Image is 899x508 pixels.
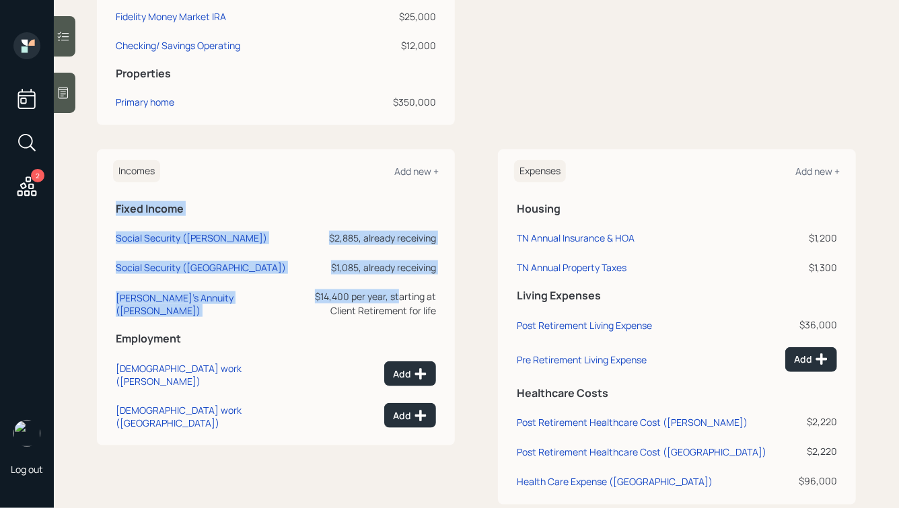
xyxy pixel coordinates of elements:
div: Fidelity Money Market IRA [116,9,226,24]
h5: Living Expenses [517,289,837,302]
button: Add [384,361,436,386]
div: Add new + [795,165,840,178]
h5: Properties [116,67,436,80]
div: Checking/ Savings Operating [116,38,240,52]
div: Add [393,409,427,423]
h5: Housing [517,203,837,215]
h5: Employment [116,332,436,345]
div: $350,000 [352,95,436,109]
h5: Fixed Income [116,203,436,215]
div: $14,400 per year, starting at Client Retirement for life [291,289,436,318]
div: $1,300 [783,260,837,275]
div: Post Retirement Healthcare Cost ([GEOGRAPHIC_DATA]) [517,445,766,458]
div: Pre Retirement Living Expense [517,353,647,366]
div: [DEMOGRAPHIC_DATA] work ([PERSON_NAME]) [116,362,286,388]
div: Add [794,353,828,366]
h6: Incomes [113,160,160,182]
div: $2,885, already receiving [291,231,436,245]
div: [PERSON_NAME]'s Annuity ([PERSON_NAME]) [116,291,286,317]
div: Add [393,367,427,381]
div: Health Care Expense ([GEOGRAPHIC_DATA]) [517,475,713,488]
div: Post Retirement Healthcare Cost ([PERSON_NAME]) [517,416,748,429]
div: $1,085, already receiving [291,260,436,275]
div: TN Annual Insurance & HOA [517,231,635,244]
div: $2,220 [783,444,837,458]
div: $36,000 [783,318,837,332]
button: Add [384,403,436,428]
button: Add [785,347,837,372]
h6: Expenses [514,160,566,182]
div: Social Security ([GEOGRAPHIC_DATA]) [116,261,286,274]
div: $96,000 [783,474,837,488]
div: Post Retirement Living Expense [517,319,652,332]
div: Log out [11,463,43,476]
div: $12,000 [352,38,436,52]
div: $25,000 [352,9,436,24]
img: hunter_neumayer.jpg [13,420,40,447]
div: [DEMOGRAPHIC_DATA] work ([GEOGRAPHIC_DATA]) [116,404,286,429]
div: 2 [31,169,44,182]
div: Add new + [394,165,439,178]
div: Primary home [116,95,174,109]
div: $1,200 [783,231,837,245]
div: Social Security ([PERSON_NAME]) [116,231,267,244]
div: TN Annual Property Taxes [517,261,626,274]
h5: Healthcare Costs [517,387,837,400]
div: $2,220 [783,414,837,429]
